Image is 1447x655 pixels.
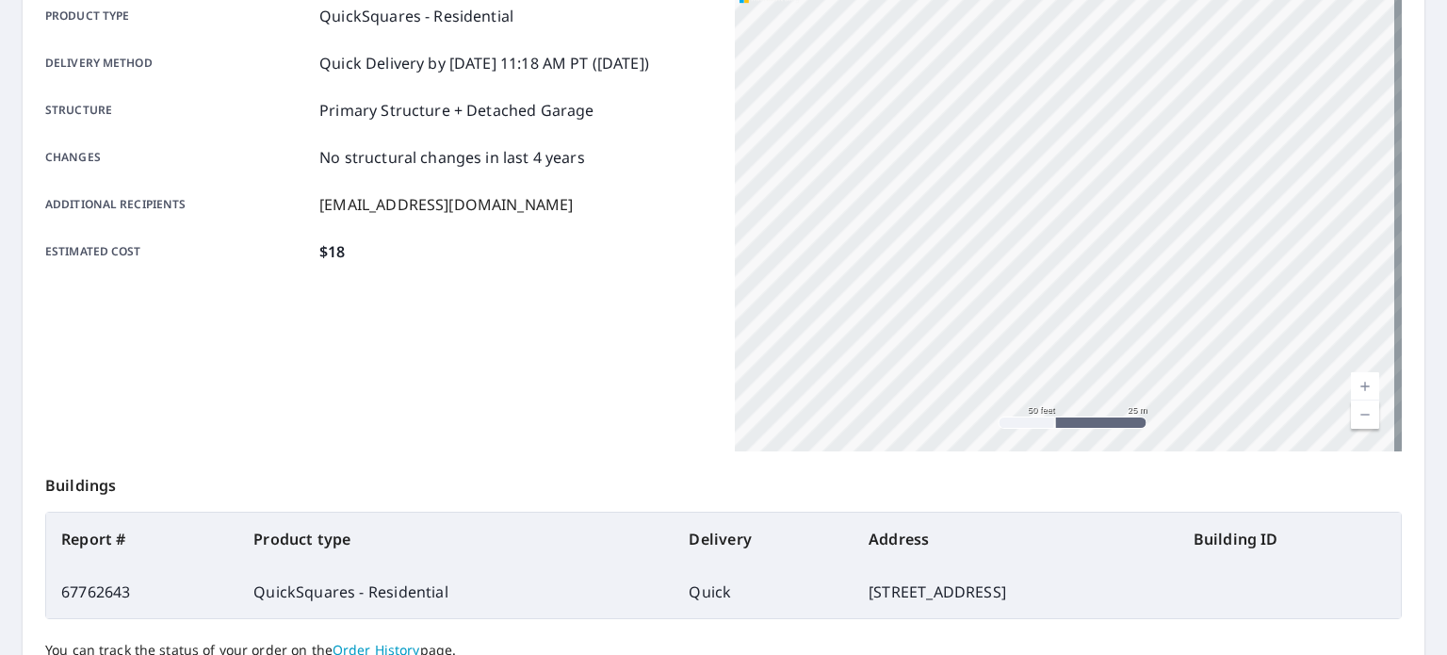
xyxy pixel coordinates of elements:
th: Address [854,513,1179,565]
p: Changes [45,146,312,169]
th: Delivery [674,513,854,565]
a: Current Level 19, Zoom Out [1351,401,1379,429]
p: Structure [45,99,312,122]
th: Product type [238,513,674,565]
p: $18 [319,240,345,263]
th: Building ID [1179,513,1401,565]
th: Report # [46,513,238,565]
p: [EMAIL_ADDRESS][DOMAIN_NAME] [319,193,573,216]
td: 67762643 [46,565,238,618]
a: Current Level 19, Zoom In [1351,372,1379,401]
p: Additional recipients [45,193,312,216]
p: Quick Delivery by [DATE] 11:18 AM PT ([DATE]) [319,52,649,74]
p: Delivery method [45,52,312,74]
td: Quick [674,565,854,618]
p: No structural changes in last 4 years [319,146,585,169]
p: Buildings [45,451,1402,512]
td: QuickSquares - Residential [238,565,674,618]
p: Estimated cost [45,240,312,263]
td: [STREET_ADDRESS] [854,565,1179,618]
p: Product type [45,5,312,27]
p: Primary Structure + Detached Garage [319,99,593,122]
p: QuickSquares - Residential [319,5,513,27]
